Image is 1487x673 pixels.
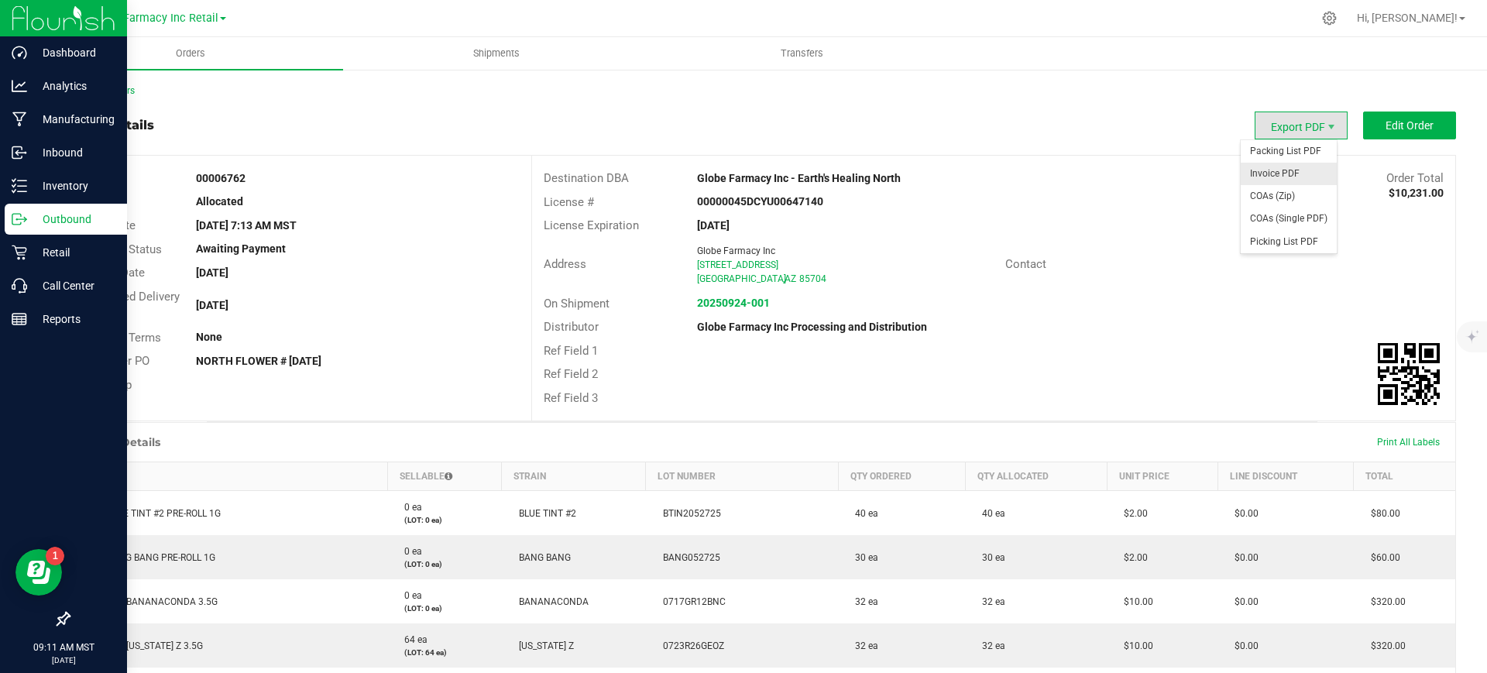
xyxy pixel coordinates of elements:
[1241,185,1337,208] li: COAs (Zip)
[1116,552,1148,563] span: $2.00
[785,273,796,284] span: AZ
[1241,208,1337,230] span: COAs (Single PDF)
[91,12,218,25] span: Globe Farmacy Inc Retail
[1363,640,1406,651] span: $320.00
[196,299,228,311] strong: [DATE]
[697,219,730,232] strong: [DATE]
[655,508,721,519] span: BTIN2052725
[847,596,878,607] span: 32 ea
[544,320,599,334] span: Distributor
[27,177,120,195] p: Inventory
[847,552,878,563] span: 30 ea
[196,195,243,208] strong: Allocated
[196,331,222,343] strong: None
[974,640,1005,651] span: 32 ea
[7,654,120,666] p: [DATE]
[544,297,610,311] span: On Shipment
[544,257,586,271] span: Address
[452,46,541,60] span: Shipments
[1217,462,1354,491] th: Line Discount
[1363,552,1400,563] span: $60.00
[1378,343,1440,405] qrcode: 00006762
[397,634,428,645] span: 64 ea
[697,195,823,208] strong: 00000045DCYU00647140
[27,143,120,162] p: Inbound
[974,552,1005,563] span: 30 ea
[1357,12,1458,24] span: Hi, [PERSON_NAME]!
[697,259,778,270] span: [STREET_ADDRESS]
[81,290,180,321] span: Requested Delivery Date
[397,558,492,570] p: (LOT: 0 ea)
[397,590,422,601] span: 0 ea
[12,45,27,60] inline-svg: Dashboard
[799,273,826,284] span: 85704
[697,321,927,333] strong: Globe Farmacy Inc Processing and Distribution
[15,549,62,596] iframe: Resource center
[196,242,286,255] strong: Awaiting Payment
[502,462,646,491] th: Strain
[27,110,120,129] p: Manufacturing
[397,502,422,513] span: 0 ea
[511,552,571,563] span: BANG BANG
[1389,187,1444,199] strong: $10,231.00
[27,276,120,295] p: Call Center
[655,596,726,607] span: 0717GR12BNC
[783,273,785,284] span: ,
[847,508,878,519] span: 40 ea
[343,37,649,70] a: Shipments
[697,297,770,309] a: 20250924-001
[1378,343,1440,405] img: Scan me!
[1386,171,1444,185] span: Order Total
[1320,11,1339,26] div: Manage settings
[511,640,574,651] span: [US_STATE] Z
[397,514,492,526] p: (LOT: 0 ea)
[1107,462,1217,491] th: Unit Price
[655,640,724,651] span: 0723R26GEOZ
[397,647,492,658] p: (LOT: 64 ea)
[1227,640,1259,651] span: $0.00
[760,46,844,60] span: Transfers
[1363,596,1406,607] span: $320.00
[1005,257,1046,271] span: Contact
[12,112,27,127] inline-svg: Manufacturing
[155,46,226,60] span: Orders
[1227,552,1259,563] span: $0.00
[12,245,27,260] inline-svg: Retail
[397,603,492,614] p: (LOT: 0 ea)
[511,596,589,607] span: BANANACONDA
[12,178,27,194] inline-svg: Inventory
[196,172,246,184] strong: 00006762
[1354,462,1455,491] th: Total
[649,37,955,70] a: Transfers
[544,391,598,405] span: Ref Field 3
[387,462,501,491] th: Sellable
[1386,119,1434,132] span: Edit Order
[79,508,221,519] span: DGT BLUE TINT #2 PRE-ROLL 1G
[12,278,27,294] inline-svg: Call Center
[27,77,120,95] p: Analytics
[1227,596,1259,607] span: $0.00
[196,355,321,367] strong: NORTH FLOWER # [DATE]
[79,552,215,563] span: DGT BANG BANG PRE-ROLL 1G
[655,552,720,563] span: BANG052725
[196,219,297,232] strong: [DATE] 7:13 AM MST
[12,78,27,94] inline-svg: Analytics
[12,211,27,227] inline-svg: Outbound
[1241,163,1337,185] li: Invoice PDF
[1255,112,1348,139] li: Export PDF
[1116,640,1153,651] span: $10.00
[544,171,629,185] span: Destination DBA
[697,246,775,256] span: Globe Farmacy Inc
[70,462,388,491] th: Item
[12,145,27,160] inline-svg: Inbound
[37,37,343,70] a: Orders
[27,243,120,262] p: Retail
[697,172,901,184] strong: Globe Farmacy Inc - Earth's Healing North
[1377,437,1440,448] span: Print All Labels
[1363,508,1400,519] span: $80.00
